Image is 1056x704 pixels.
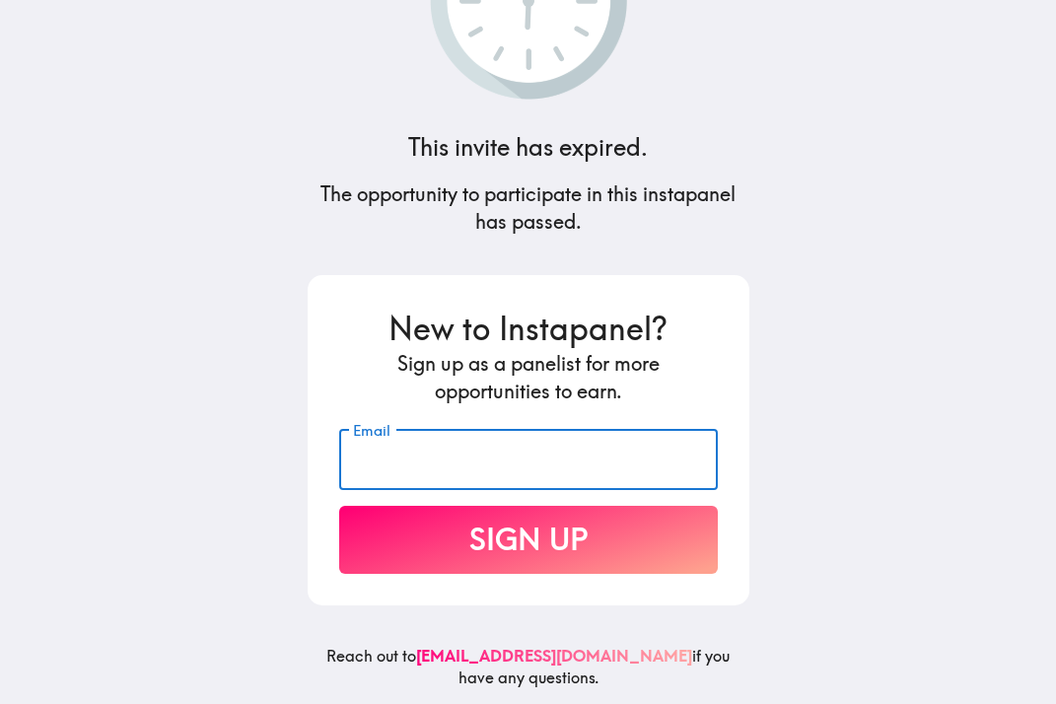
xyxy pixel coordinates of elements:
a: [EMAIL_ADDRESS][DOMAIN_NAME] [416,646,692,666]
h5: The opportunity to participate in this instapanel has passed. [308,180,749,236]
button: Sign Up [339,506,718,574]
label: Email [353,420,390,442]
h3: New to Instapanel? [339,307,718,351]
h5: Sign up as a panelist for more opportunities to earn. [339,350,718,405]
h4: This invite has expired. [408,131,648,165]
